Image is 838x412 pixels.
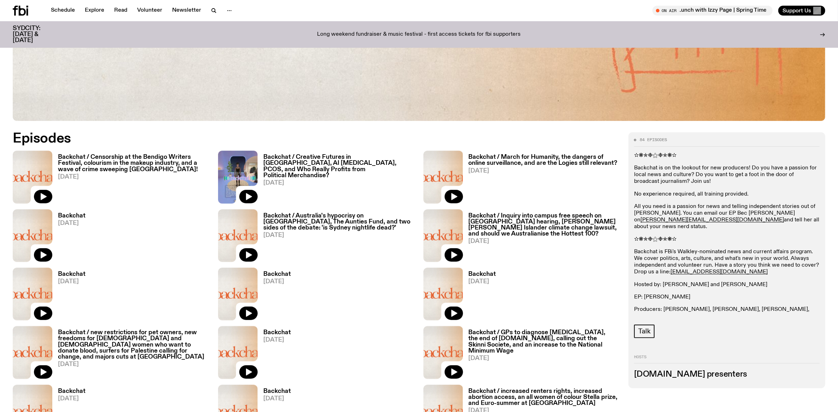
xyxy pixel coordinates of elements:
h3: Backchat [58,388,86,394]
p: Backchat is FBi's Walkley-nominated news and current affairs program. We cover politics, arts, cu... [634,249,820,276]
span: [DATE] [263,337,291,343]
a: Explore [81,6,109,16]
a: Backchat / March for Humanity, the dangers of online surveillance, and are the Logies still relev... [463,154,620,203]
h3: Backchat / Australia's hypocrisy on [GEOGRAPHIC_DATA], The Aunties Fund, and two sides of the deb... [263,213,415,231]
a: Newsletter [168,6,205,16]
span: Talk [638,327,650,335]
a: Backchat[DATE] [258,271,291,320]
h3: Backchat / GPs to diagnose [MEDICAL_DATA], the end of [DOMAIN_NAME], calling out the Skinni Socie... [469,330,620,354]
p: Long weekend fundraiser & music festival - first access tickets for fbi supporters [317,31,521,38]
span: [DATE] [469,355,620,361]
span: [DATE] [58,220,86,226]
span: [DATE] [263,279,291,285]
h2: Episodes [13,132,552,145]
button: Support Us [778,6,825,16]
p: Backchat is on the lookout for new producers! Do you have a passion for local news and culture? D... [634,165,820,185]
a: Backchat / Censorship at the Bendigo Writers Festival, colourism in the makeup industry, and a wa... [52,154,210,203]
span: 84 episodes [640,138,667,142]
span: [DATE] [58,174,210,180]
span: [DATE] [58,279,86,285]
a: [PERSON_NAME][EMAIL_ADDRESS][DOMAIN_NAME] [640,217,784,223]
a: Schedule [47,6,79,16]
a: Backchat[DATE] [463,271,496,320]
span: [DATE] [469,168,620,174]
h3: Backchat / Censorship at the Bendigo Writers Festival, colourism in the makeup industry, and a wa... [58,154,210,172]
h3: Backchat / March for Humanity, the dangers of online surveillance, and are the Logies still relev... [469,154,620,166]
a: Backchat[DATE] [52,271,86,320]
h3: Backchat / Inquiry into campus free speech on [GEOGRAPHIC_DATA] hearing, [PERSON_NAME] [PERSON_NA... [469,213,620,237]
h2: Hosts [634,355,820,364]
span: [DATE] [263,396,291,402]
a: Backchat[DATE] [52,213,86,262]
span: Support Us [783,7,811,14]
h3: Backchat [469,271,496,277]
h3: [DOMAIN_NAME] presenters [634,371,820,378]
a: Backchat / new restrictions for pet owners, new freedoms for [DEMOGRAPHIC_DATA] and [DEMOGRAPHIC_... [52,330,210,379]
a: Backchat / GPs to diagnose [MEDICAL_DATA], the end of [DOMAIN_NAME], calling out the Skinni Socie... [463,330,620,379]
span: [DATE] [58,396,86,402]
a: [EMAIL_ADDRESS][DOMAIN_NAME] [670,269,768,275]
a: Read [110,6,131,16]
p: EP: [PERSON_NAME] [634,294,820,301]
h3: Backchat [263,330,291,336]
span: [DATE] [469,279,496,285]
p: No experience required, all training provided. [634,191,820,198]
p: Hosted by: [PERSON_NAME] and [PERSON_NAME] [634,282,820,288]
h3: Backchat / Creative Futures in [GEOGRAPHIC_DATA], AI [MEDICAL_DATA], PCOS, and Who Really Profits... [263,154,415,178]
a: Backchat / Creative Futures in [GEOGRAPHIC_DATA], AI [MEDICAL_DATA], PCOS, and Who Really Profits... [258,154,415,203]
a: Backchat[DATE] [258,330,291,379]
a: Backchat / Inquiry into campus free speech on [GEOGRAPHIC_DATA] hearing, [PERSON_NAME] [PERSON_NA... [463,213,620,262]
p: All you need is a passion for news and telling independent stories out of [PERSON_NAME]. You can ... [634,203,820,231]
p: ✫❋✯❉⚝❉✯❋✫ [634,236,820,243]
h3: Backchat / increased renters rights, increased abortion access, an all women of colour Stella pri... [469,388,620,406]
p: Producers: [PERSON_NAME], [PERSON_NAME], [PERSON_NAME], [PERSON_NAME], [PERSON_NAME], [PERSON_NAM... [634,306,820,327]
h3: Backchat / new restrictions for pet owners, new freedoms for [DEMOGRAPHIC_DATA] and [DEMOGRAPHIC_... [58,330,210,360]
span: [DATE] [263,232,415,238]
h3: Backchat [263,388,291,394]
h3: Backchat [58,271,86,277]
h3: Backchat [58,213,86,219]
h3: SYDCITY: [DATE] & [DATE] [13,25,58,43]
a: Backchat / Australia's hypocrisy on [GEOGRAPHIC_DATA], The Aunties Fund, and two sides of the deb... [258,213,415,262]
span: [DATE] [263,180,415,186]
a: Talk [634,325,655,338]
button: On AirLunch with Izzy Page | Spring Time is HERE! [652,6,773,16]
span: [DATE] [58,361,210,367]
h3: Backchat [263,271,291,277]
a: Volunteer [133,6,166,16]
p: ✫❋✯❉⚝❉✯❋✫ [634,152,820,159]
span: [DATE] [469,238,620,244]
